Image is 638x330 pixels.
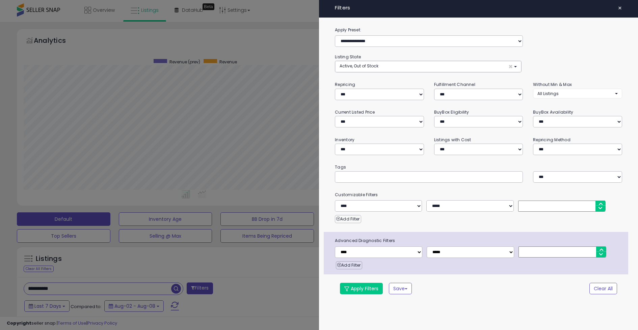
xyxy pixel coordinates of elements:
span: All Listings [537,91,559,96]
h4: Filters [335,5,622,11]
label: Apply Preset: [330,26,627,34]
small: Fulfillment Channel [434,82,475,87]
small: Repricing [335,82,355,87]
span: × [618,3,622,13]
button: × [615,3,625,13]
button: Add Filter [335,215,361,223]
span: Advanced Diagnostic Filters [330,237,628,244]
button: All Listings [533,89,622,98]
button: Clear All [589,283,617,294]
small: BuyBox Availability [533,109,573,115]
button: Save [389,283,412,294]
button: Add Filter [336,261,362,269]
small: Without Min & Max [533,82,572,87]
button: Apply Filters [340,283,383,294]
button: Active, Out of Stock × [335,61,521,72]
small: Customizable Filters [330,191,627,199]
span: Active, Out of Stock [340,63,378,69]
small: Repricing Method [533,137,570,143]
small: Inventory [335,137,354,143]
small: Listing State [335,54,361,60]
small: Tags [330,163,627,171]
small: BuyBox Eligibility [434,109,469,115]
small: Current Listed Price [335,109,375,115]
span: × [508,63,513,70]
small: Listings with Cost [434,137,471,143]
